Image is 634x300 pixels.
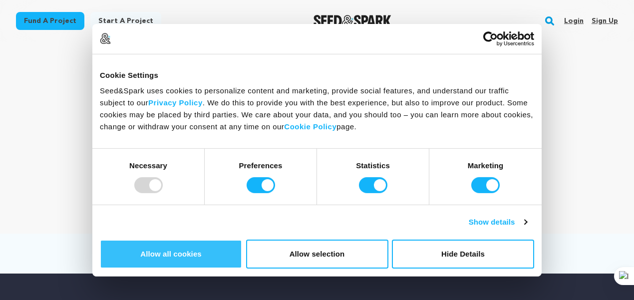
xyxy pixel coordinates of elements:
div: v 4.0.25 [28,16,49,24]
img: Seed&Spark Logo Dark Mode [314,15,392,27]
a: Show details [469,216,527,228]
img: tab_keywords_by_traffic_grey.svg [99,58,107,66]
img: website_grey.svg [16,26,24,34]
a: Sign up [592,13,618,29]
a: Privacy Policy [148,98,203,107]
div: Keywords by Traffic [110,59,168,65]
a: Start a project [90,12,161,30]
a: Seed&Spark Homepage [314,15,392,27]
div: Seed&Spark uses cookies to personalize content and marketing, provide social features, and unders... [100,85,534,133]
a: Login [564,13,584,29]
img: logo [100,33,111,44]
strong: Preferences [239,161,283,170]
img: logo_orange.svg [16,16,24,24]
strong: Marketing [468,161,504,170]
button: Allow all cookies [100,240,242,269]
button: Hide Details [392,240,534,269]
button: Allow selection [246,240,388,269]
div: Domain: [DOMAIN_NAME] [26,26,110,34]
strong: Necessary [129,161,167,170]
a: Fund a project [16,12,84,30]
img: tab_domain_overview_orange.svg [27,58,35,66]
div: Domain Overview [38,59,89,65]
a: Usercentrics Cookiebot - opens in a new window [447,31,534,46]
strong: Statistics [356,161,390,170]
div: Cookie Settings [100,69,534,81]
a: Cookie Policy [284,122,336,131]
